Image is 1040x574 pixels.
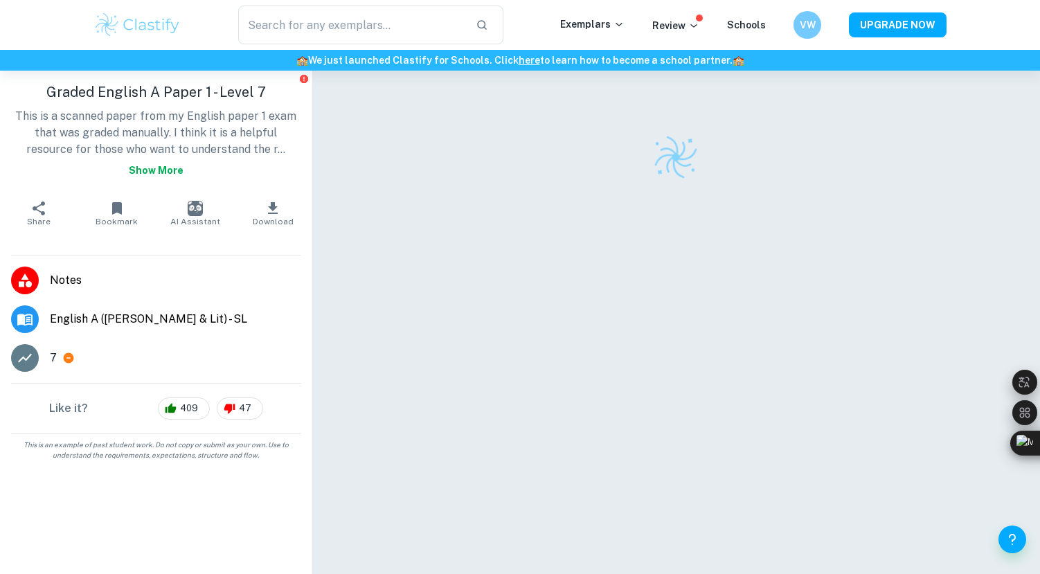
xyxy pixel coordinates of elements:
span: 409 [172,402,206,415]
span: This is an example of past student work. Do not copy or submit as your own. Use to understand the... [6,440,307,460]
button: VW [794,11,821,39]
input: Search for any exemplars... [238,6,465,44]
h6: We just launched Clastify for Schools. Click to learn how to become a school partner. [3,53,1037,68]
span: 🏫 [733,55,744,66]
img: Clastify logo [93,11,181,39]
p: Exemplars [560,17,625,32]
button: AI Assistant [156,194,234,233]
div: 47 [217,397,263,420]
button: Bookmark [78,194,156,233]
button: Show more [123,158,189,183]
span: AI Assistant [170,217,220,226]
button: Help and Feedback [998,526,1026,553]
div: 409 [158,397,210,420]
img: Clastify logo [649,131,702,183]
a: Schools [727,19,766,30]
span: Bookmark [96,217,138,226]
span: 🏫 [296,55,308,66]
span: English A ([PERSON_NAME] & Lit) - SL [50,311,301,328]
h6: Like it? [49,400,88,417]
span: Notes [50,272,301,289]
h6: VW [800,17,816,33]
span: Download [253,217,294,226]
p: Review [652,18,699,33]
button: Report issue [299,73,310,84]
span: Share [27,217,51,226]
button: UPGRADE NOW [849,12,947,37]
p: This is a scanned paper from my English paper 1 exam that was graded manually. I think it is a he... [11,108,301,183]
p: 7 [50,350,57,366]
a: here [519,55,540,66]
img: AI Assistant [188,201,203,216]
span: 47 [231,402,259,415]
button: Download [234,194,312,233]
h1: Graded English A Paper 1 - Level 7 [11,82,301,102]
